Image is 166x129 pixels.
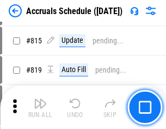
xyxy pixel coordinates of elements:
span: # 815 [26,36,42,45]
img: Settings menu [144,4,157,17]
span: # 819 [26,66,42,74]
div: pending... [93,37,124,45]
div: pending... [95,66,126,74]
img: Support [130,7,139,15]
img: Main button [138,101,151,114]
div: Update [59,34,85,47]
img: Back [9,4,22,17]
div: Accruals Schedule ([DATE]) [26,6,122,16]
div: Auto Fill [59,63,88,76]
